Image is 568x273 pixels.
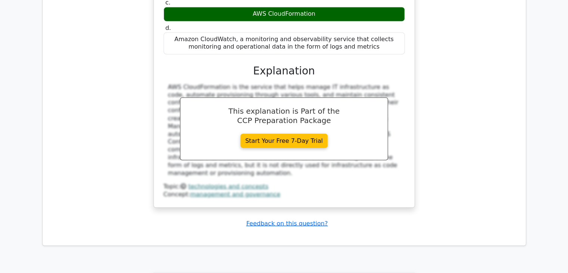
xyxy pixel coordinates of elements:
[164,190,405,198] div: Concept:
[188,182,268,190] a: technologies and concepts
[164,182,405,190] div: Topic:
[190,190,280,197] a: management and governance
[168,83,400,177] div: AWS CloudFormation is the service that helps manage IT infrastructure as code, automate provision...
[164,32,405,55] div: Amazon CloudWatch, a monitoring and observability service that collects monitoring and operationa...
[246,220,328,227] a: Feedback on this question?
[168,65,400,77] h3: Explanation
[164,7,405,21] div: AWS CloudFormation
[165,24,171,31] span: d.
[240,134,328,148] a: Start Your Free 7-Day Trial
